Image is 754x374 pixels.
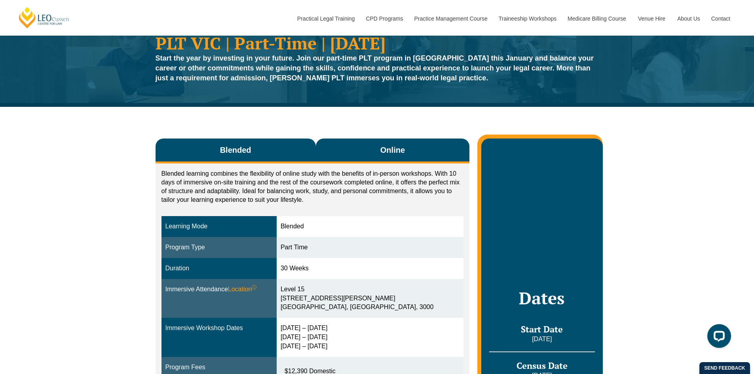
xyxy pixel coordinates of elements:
[380,144,405,156] span: Online
[165,324,273,333] div: Immersive Workshop Dates
[489,288,594,308] h2: Dates
[562,2,632,36] a: Medicare Billing Course
[281,324,460,351] div: [DATE] – [DATE] [DATE] – [DATE] [DATE] – [DATE]
[489,335,594,344] p: [DATE]
[220,144,251,156] span: Blended
[161,169,464,204] p: Blended learning combines the flexibility of online study with the benefits of in-person workshop...
[281,222,460,231] div: Blended
[228,285,257,294] span: Location
[281,285,460,312] div: Level 15 [STREET_ADDRESS][PERSON_NAME] [GEOGRAPHIC_DATA], [GEOGRAPHIC_DATA], 3000
[165,243,273,252] div: Program Type
[156,34,599,51] h1: PLT VIC | Part-Time | [DATE]
[18,6,70,29] a: [PERSON_NAME] Centre for Law
[517,360,568,371] span: Census Date
[408,2,493,36] a: Practice Management Course
[165,363,273,372] div: Program Fees
[632,2,671,36] a: Venue Hire
[281,264,460,273] div: 30 Weeks
[165,264,273,273] div: Duration
[701,321,734,354] iframe: LiveChat chat widget
[360,2,408,36] a: CPD Programs
[521,323,563,335] span: Start Date
[493,2,562,36] a: Traineeship Workshops
[165,285,273,294] div: Immersive Attendance
[156,54,594,82] strong: Start the year by investing in your future. Join our part-time PLT program in [GEOGRAPHIC_DATA] t...
[252,285,256,290] sup: ⓘ
[705,2,736,36] a: Contact
[671,2,705,36] a: About Us
[281,243,460,252] div: Part Time
[165,222,273,231] div: Learning Mode
[291,2,360,36] a: Practical Legal Training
